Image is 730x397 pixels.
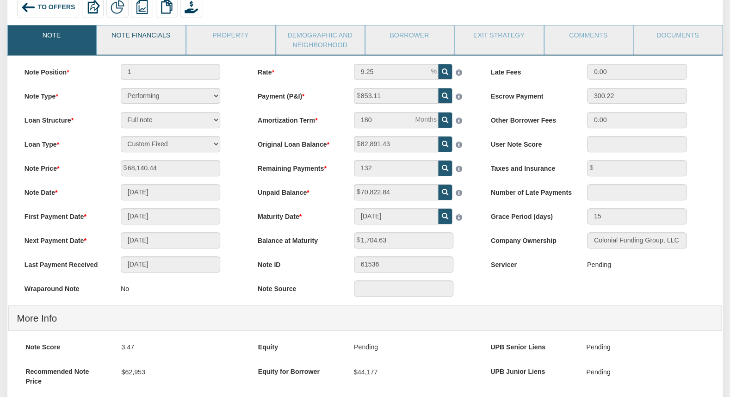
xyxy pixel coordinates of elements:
label: Recommended Note Price [18,364,113,386]
label: First Payment Date [16,208,112,221]
a: Exit Strategy [455,25,542,49]
label: Note Source [249,280,346,293]
label: Loan Structure [16,112,112,125]
label: Grace Period (days) [483,208,579,221]
a: Property [186,25,274,49]
input: MM/DD/YYYY [121,256,220,273]
p: No [121,280,129,297]
a: Comments [544,25,632,49]
a: Note Financials [97,25,185,49]
a: Borrower [365,25,453,49]
p: Pending [586,364,610,380]
input: MM/DD/YYYY [121,232,220,248]
label: Note Type [16,88,112,101]
p: $44,177 [354,364,377,380]
label: Remaining Payments [249,160,346,173]
label: Equity [250,339,346,352]
label: Servicer [483,256,579,269]
input: MM/DD/YYYY [354,208,438,224]
label: Escrow Payment [483,88,579,101]
label: Payment (P&I) [249,88,346,101]
label: Last Payment Received [16,256,112,269]
label: Loan Type [16,136,112,149]
p: 3.47 [122,339,135,355]
h4: More Info [17,308,713,329]
label: Equity for Borrower [250,364,346,377]
label: Number of Late Payments [483,184,579,197]
a: Note [8,25,95,49]
label: User Note Score [483,136,579,149]
label: Note ID [249,256,346,269]
a: Documents [634,25,721,49]
label: UPB Junior Liens [483,364,578,377]
label: Rate [249,64,346,77]
span: To Offers [37,3,75,11]
a: Demographic and Neighborhood [276,25,364,55]
div: Pending [587,256,611,273]
label: Maturity Date [249,208,346,221]
input: MM/DD/YYYY [121,208,220,224]
p: Pending [586,339,610,355]
input: This field can contain only numeric characters [354,64,438,80]
p: $62,953 [122,364,145,380]
label: Next Payment Date [16,232,112,245]
label: Taxes and Insurance [483,160,579,173]
label: Note Price [16,160,112,173]
label: Amortization Term [249,112,346,125]
label: Note Position [16,64,112,77]
label: Late Fees [483,64,579,77]
p: Pending [354,339,378,355]
label: Original Loan Balance [249,136,346,149]
label: Note Score [18,339,113,352]
label: Wraparound Note [16,280,112,293]
label: Note Date [16,184,112,197]
label: Balance at Maturity [249,232,346,245]
input: MM/DD/YYYY [121,184,220,200]
label: Other Borrower Fees [483,112,579,125]
label: UPB Senior Liens [483,339,578,352]
label: Unpaid Balance [249,184,346,197]
label: Company Ownership [483,232,579,245]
